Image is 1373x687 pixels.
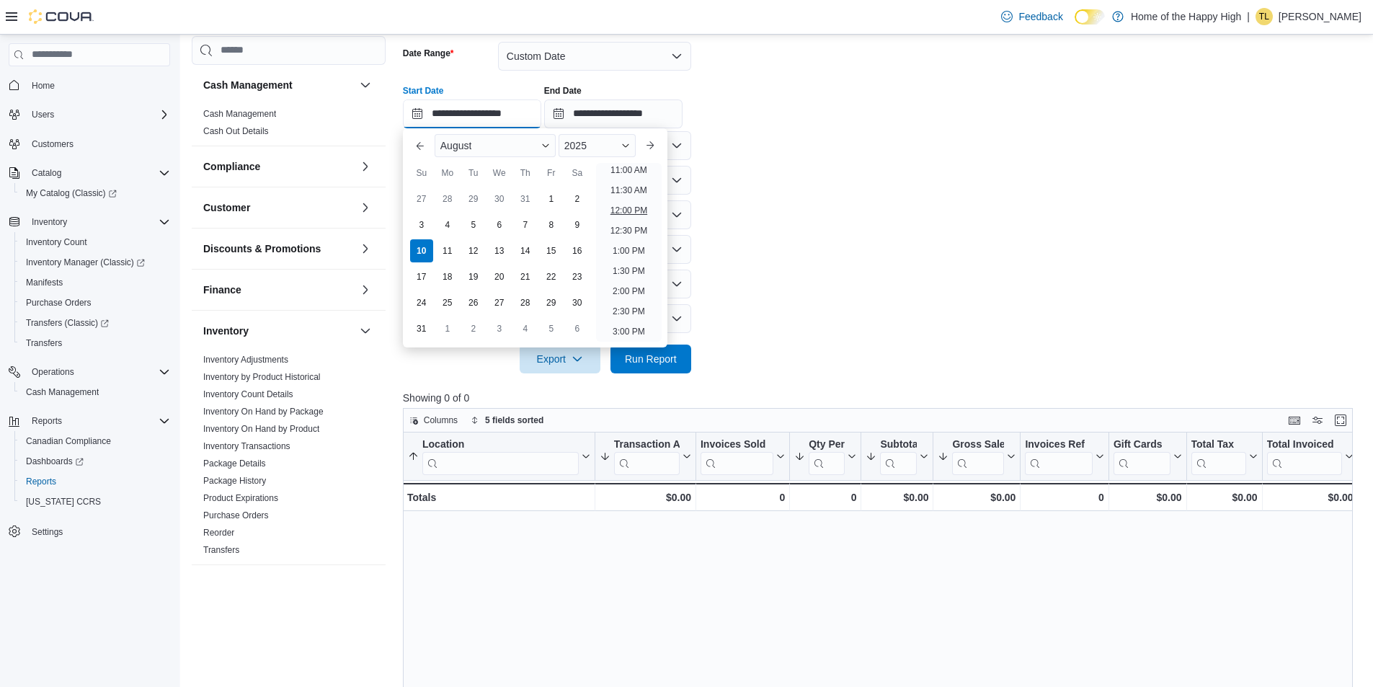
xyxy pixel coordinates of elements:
[26,106,170,123] span: Users
[3,75,176,96] button: Home
[203,283,354,297] button: Finance
[203,78,293,92] h3: Cash Management
[14,232,176,252] button: Inventory Count
[462,265,485,288] div: day-19
[26,337,62,349] span: Transfers
[614,438,680,451] div: Transaction Average
[26,476,56,487] span: Reports
[203,78,354,92] button: Cash Management
[357,76,374,94] button: Cash Management
[410,239,433,262] div: day-10
[357,281,374,298] button: Finance
[544,99,683,128] input: Press the down key to open a popover containing a calendar.
[566,265,589,288] div: day-23
[3,362,176,382] button: Operations
[605,202,653,219] li: 12:00 PM
[566,239,589,262] div: day-16
[1025,489,1103,506] div: 0
[866,438,928,474] button: Subtotal
[14,492,176,512] button: [US_STATE] CCRS
[203,126,269,136] a: Cash Out Details
[514,265,537,288] div: day-21
[514,187,537,210] div: day-31
[462,291,485,314] div: day-26
[203,476,266,486] a: Package History
[26,412,68,430] button: Reports
[14,272,176,293] button: Manifests
[436,187,459,210] div: day-28
[20,433,170,450] span: Canadian Compliance
[357,199,374,216] button: Customer
[938,438,1016,474] button: Gross Sales
[794,438,856,474] button: Qty Per Transaction
[203,108,276,120] span: Cash Management
[422,438,579,451] div: Location
[20,334,170,352] span: Transfers
[1266,438,1341,474] div: Total Invoiced
[1279,8,1361,25] p: [PERSON_NAME]
[639,134,662,157] button: Next month
[203,458,266,469] span: Package Details
[514,239,537,262] div: day-14
[488,187,511,210] div: day-30
[203,424,319,434] a: Inventory On Hand by Product
[203,324,249,338] h3: Inventory
[26,277,63,288] span: Manifests
[32,415,62,427] span: Reports
[26,363,80,381] button: Operations
[3,212,176,232] button: Inventory
[203,372,321,382] a: Inventory by Product Historical
[1259,8,1269,25] span: TL
[607,303,651,320] li: 2:30 PM
[32,526,63,538] span: Settings
[488,213,511,236] div: day-6
[403,85,444,97] label: Start Date
[488,265,511,288] div: day-20
[203,406,324,417] span: Inventory On Hand by Package
[1131,8,1241,25] p: Home of the Happy High
[600,489,691,506] div: $0.00
[410,187,433,210] div: day-27
[14,293,176,313] button: Purchase Orders
[26,106,60,123] button: Users
[701,438,773,474] div: Invoices Sold
[203,355,288,365] a: Inventory Adjustments
[14,183,176,203] a: My Catalog (Classic)
[403,391,1363,405] p: Showing 0 of 0
[20,254,151,271] a: Inventory Manager (Classic)
[488,239,511,262] div: day-13
[26,136,79,153] a: Customers
[203,407,324,417] a: Inventory On Hand by Package
[203,528,234,538] a: Reorder
[357,577,374,594] button: Loyalty
[26,522,170,540] span: Settings
[20,294,97,311] a: Purchase Orders
[26,213,73,231] button: Inventory
[544,85,582,97] label: End Date
[1309,412,1326,429] button: Display options
[20,433,117,450] a: Canadian Compliance
[564,140,587,151] span: 2025
[671,140,683,151] button: Open list of options
[26,187,117,199] span: My Catalog (Classic)
[20,294,170,311] span: Purchase Orders
[462,317,485,340] div: day-2
[465,412,549,429] button: 5 fields sorted
[607,323,651,340] li: 3:00 PM
[26,77,61,94] a: Home
[605,161,653,179] li: 11:00 AM
[485,415,543,426] span: 5 fields sorted
[203,510,269,520] a: Purchase Orders
[203,241,321,256] h3: Discounts & Promotions
[14,431,176,451] button: Canadian Compliance
[1266,438,1341,451] div: Total Invoiced
[357,158,374,175] button: Compliance
[410,213,433,236] div: day-3
[540,317,563,340] div: day-5
[566,187,589,210] div: day-2
[488,317,511,340] div: day-3
[203,109,276,119] a: Cash Management
[20,493,170,510] span: Washington CCRS
[605,182,653,199] li: 11:30 AM
[462,161,485,185] div: Tu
